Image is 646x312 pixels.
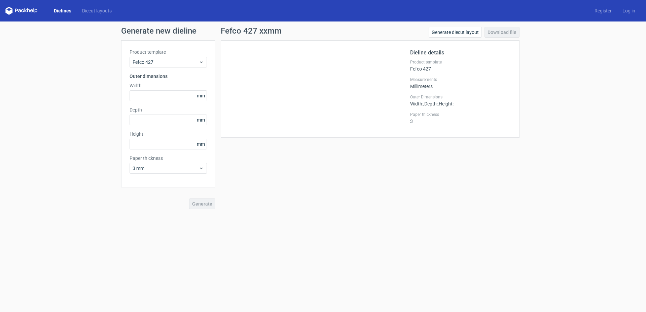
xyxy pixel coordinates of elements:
a: Generate diecut layout [429,27,482,38]
h1: Fefco 427 xxmm [221,27,282,35]
label: Depth [130,106,207,113]
a: Log in [617,7,641,14]
div: 3 [410,112,511,124]
div: Fefco 427 [410,59,511,72]
label: Product template [130,49,207,55]
h3: Outer dimensions [130,73,207,80]
h1: Generate new dieline [121,27,525,35]
a: Diecut layouts [77,7,117,14]
label: Width [130,82,207,89]
span: mm [195,139,207,149]
label: Product template [410,59,511,65]
span: , Depth : [423,101,438,106]
label: Paper thickness [130,155,207,162]
div: Millimeters [410,77,511,89]
a: Register [589,7,617,14]
h2: Dieline details [410,49,511,57]
label: Measurements [410,77,511,82]
span: , Height : [438,101,454,106]
a: Dielines [48,7,77,14]
label: Outer Dimensions [410,94,511,100]
span: 3 mm [133,165,199,172]
span: mm [195,115,207,125]
label: Height [130,131,207,137]
span: Fefco 427 [133,59,199,65]
span: mm [195,91,207,101]
span: Width : [410,101,423,106]
label: Paper thickness [410,112,511,117]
